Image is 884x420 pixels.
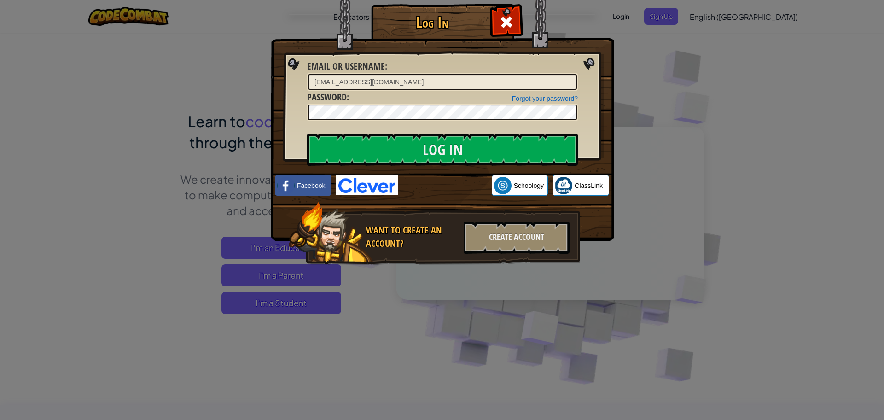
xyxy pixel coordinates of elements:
[512,95,578,102] a: Forgot your password?
[307,60,385,72] span: Email or Username
[307,91,349,104] label: :
[555,177,572,194] img: classlink-logo-small.png
[297,181,325,190] span: Facebook
[277,177,295,194] img: facebook_small.png
[494,177,512,194] img: schoology.png
[575,181,603,190] span: ClassLink
[336,175,398,195] img: clever-logo-blue.png
[366,224,458,250] div: Want to create an account?
[307,134,578,166] input: Log In
[307,91,347,103] span: Password
[373,14,491,30] h1: Log In
[307,60,387,73] label: :
[514,181,544,190] span: Schoology
[464,222,570,254] div: Create Account
[398,175,492,196] iframe: Sign in with Google Button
